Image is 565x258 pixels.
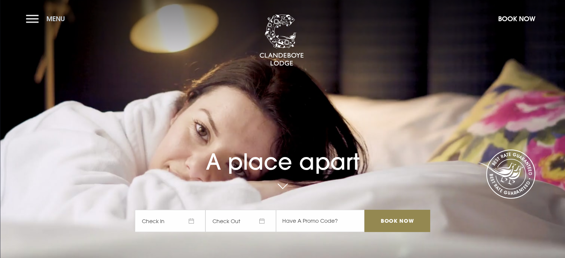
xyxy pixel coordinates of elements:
[135,133,430,175] h1: A place apart
[135,210,205,232] span: Check In
[364,210,430,232] input: Book Now
[205,210,276,232] span: Check Out
[494,11,539,27] button: Book Now
[276,210,364,232] input: Have A Promo Code?
[259,14,304,66] img: Clandeboye Lodge
[26,11,69,27] button: Menu
[46,14,65,23] span: Menu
